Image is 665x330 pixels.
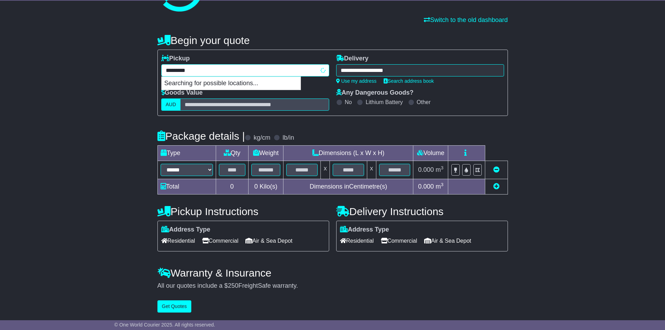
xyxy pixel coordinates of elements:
[336,89,414,97] label: Any Dangerous Goods?
[424,16,508,23] a: Switch to the old dashboard
[161,64,329,76] typeahead: Please provide city
[161,226,210,234] label: Address Type
[436,183,444,190] span: m
[161,55,190,63] label: Pickup
[157,146,216,161] td: Type
[157,206,329,217] h4: Pickup Instructions
[441,165,444,170] sup: 3
[336,206,508,217] h4: Delivery Instructions
[336,55,369,63] label: Delivery
[282,134,294,142] label: lb/in
[161,235,195,246] span: Residential
[417,99,431,105] label: Other
[161,89,203,97] label: Goods Value
[436,166,444,173] span: m
[283,146,413,161] td: Dimensions (L x W x H)
[367,161,376,179] td: x
[381,235,417,246] span: Commercial
[157,300,192,313] button: Get Quotes
[228,282,238,289] span: 250
[413,146,448,161] td: Volume
[345,99,352,105] label: No
[245,235,293,246] span: Air & Sea Depot
[384,78,434,84] a: Search address book
[162,77,301,90] p: Searching for possible locations...
[248,146,283,161] td: Weight
[157,130,245,142] h4: Package details |
[418,183,434,190] span: 0.000
[157,267,508,279] h4: Warranty & Insurance
[157,35,508,46] h4: Begin your quote
[321,161,330,179] td: x
[114,322,215,328] span: © One World Courier 2025. All rights reserved.
[336,78,377,84] a: Use my address
[493,166,500,173] a: Remove this item
[418,166,434,173] span: 0.000
[161,98,181,111] label: AUD
[283,179,413,195] td: Dimensions in Centimetre(s)
[216,146,248,161] td: Qty
[441,182,444,187] sup: 3
[248,179,283,195] td: Kilo(s)
[157,179,216,195] td: Total
[340,226,389,234] label: Address Type
[157,282,508,290] div: All our quotes include a $ FreightSafe warranty.
[253,134,270,142] label: kg/cm
[424,235,471,246] span: Air & Sea Depot
[493,183,500,190] a: Add new item
[340,235,374,246] span: Residential
[365,99,403,105] label: Lithium Battery
[216,179,248,195] td: 0
[254,183,258,190] span: 0
[202,235,238,246] span: Commercial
